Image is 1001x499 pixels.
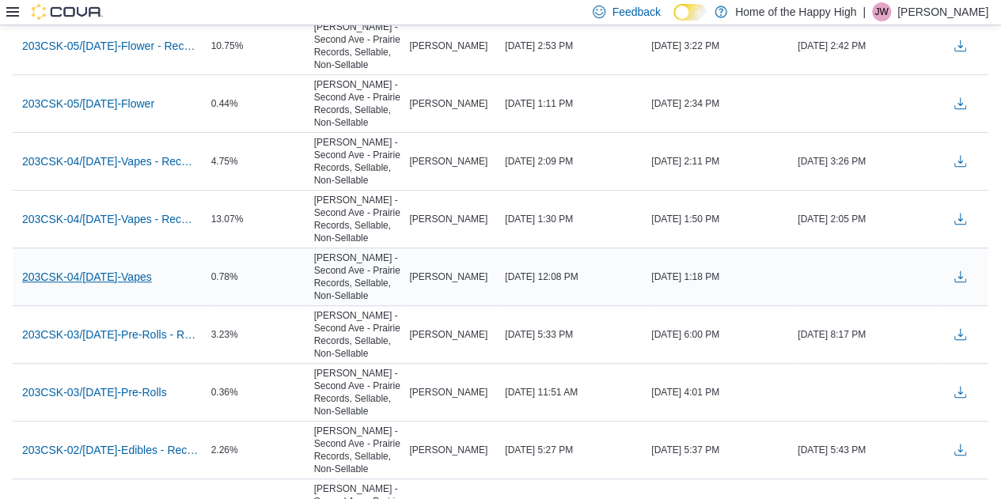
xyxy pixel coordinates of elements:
[22,211,199,227] span: 203CSK-04/[DATE]-Vapes - Recount
[311,133,407,190] div: [PERSON_NAME] - Second Ave - Prairie Records, Sellable, Non-Sellable
[22,327,199,342] span: 203CSK-03/[DATE]-Pre-Rolls - Recount
[409,213,487,225] span: [PERSON_NAME]
[22,442,199,458] span: 203CSK-02/[DATE]-Edibles - Recount
[502,267,648,286] div: [DATE] 12:08 PM
[208,383,311,402] div: 0.36%
[208,325,311,344] div: 3.23%
[22,96,154,112] span: 203CSK-05/[DATE]-Flower
[311,17,407,74] div: [PERSON_NAME] - Second Ave - Prairie Records, Sellable, Non-Sellable
[648,152,794,171] div: [DATE] 2:11 PM
[874,2,888,21] span: JW
[32,4,103,20] img: Cova
[794,152,941,171] div: [DATE] 3:26 PM
[16,207,205,231] button: 203CSK-04/[DATE]-Vapes - Recount
[409,328,487,341] span: [PERSON_NAME]
[409,155,487,168] span: [PERSON_NAME]
[311,306,407,363] div: [PERSON_NAME] - Second Ave - Prairie Records, Sellable, Non-Sellable
[409,97,487,110] span: [PERSON_NAME]
[16,149,205,173] button: 203CSK-04/[DATE]-Vapes - Recount - Recount
[16,380,173,404] button: 203CSK-03/[DATE]-Pre-Rolls
[208,267,311,286] div: 0.78%
[22,384,167,400] span: 203CSK-03/[DATE]-Pre-Rolls
[208,440,311,459] div: 2.26%
[502,383,648,402] div: [DATE] 11:51 AM
[648,440,794,459] div: [DATE] 5:37 PM
[22,38,199,54] span: 203CSK-05/[DATE]-Flower - Recount
[502,440,648,459] div: [DATE] 5:27 PM
[502,36,648,55] div: [DATE] 2:53 PM
[22,269,152,285] span: 203CSK-04/[DATE]-Vapes
[16,92,161,115] button: 203CSK-05/[DATE]-Flower
[16,323,205,346] button: 203CSK-03/[DATE]-Pre-Rolls - Recount
[311,364,407,421] div: [PERSON_NAME] - Second Ave - Prairie Records, Sellable, Non-Sellable
[648,94,794,113] div: [DATE] 2:34 PM
[208,94,311,113] div: 0.44%
[311,191,407,248] div: [PERSON_NAME] - Second Ave - Prairie Records, Sellable, Non-Sellable
[863,2,866,21] p: |
[22,153,199,169] span: 203CSK-04/[DATE]-Vapes - Recount - Recount
[16,265,158,289] button: 203CSK-04/[DATE]-Vapes
[872,2,891,21] div: Jacob Williams
[648,267,794,286] div: [DATE] 1:18 PM
[16,438,205,462] button: 203CSK-02/[DATE]-Edibles - Recount
[648,210,794,229] div: [DATE] 1:50 PM
[794,325,941,344] div: [DATE] 8:17 PM
[16,34,205,58] button: 203CSK-05/[DATE]-Flower - Recount
[409,270,487,283] span: [PERSON_NAME]
[208,210,311,229] div: 13.07%
[794,210,941,229] div: [DATE] 2:05 PM
[502,94,648,113] div: [DATE] 1:11 PM
[409,40,487,52] span: [PERSON_NAME]
[794,36,941,55] div: [DATE] 2:42 PM
[208,152,311,171] div: 4.75%
[735,2,856,21] p: Home of the Happy High
[648,36,794,55] div: [DATE] 3:22 PM
[311,248,407,305] div: [PERSON_NAME] - Second Ave - Prairie Records, Sellable, Non-Sellable
[409,444,487,456] span: [PERSON_NAME]
[648,325,794,344] div: [DATE] 6:00 PM
[673,4,707,21] input: Dark Mode
[502,210,648,229] div: [DATE] 1:30 PM
[648,383,794,402] div: [DATE] 4:01 PM
[897,2,988,21] p: [PERSON_NAME]
[311,75,407,132] div: [PERSON_NAME] - Second Ave - Prairie Records, Sellable, Non-Sellable
[502,152,648,171] div: [DATE] 2:09 PM
[311,422,407,478] div: [PERSON_NAME] - Second Ave - Prairie Records, Sellable, Non-Sellable
[794,440,941,459] div: [DATE] 5:43 PM
[612,4,660,20] span: Feedback
[409,386,487,399] span: [PERSON_NAME]
[502,325,648,344] div: [DATE] 5:33 PM
[208,36,311,55] div: 10.75%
